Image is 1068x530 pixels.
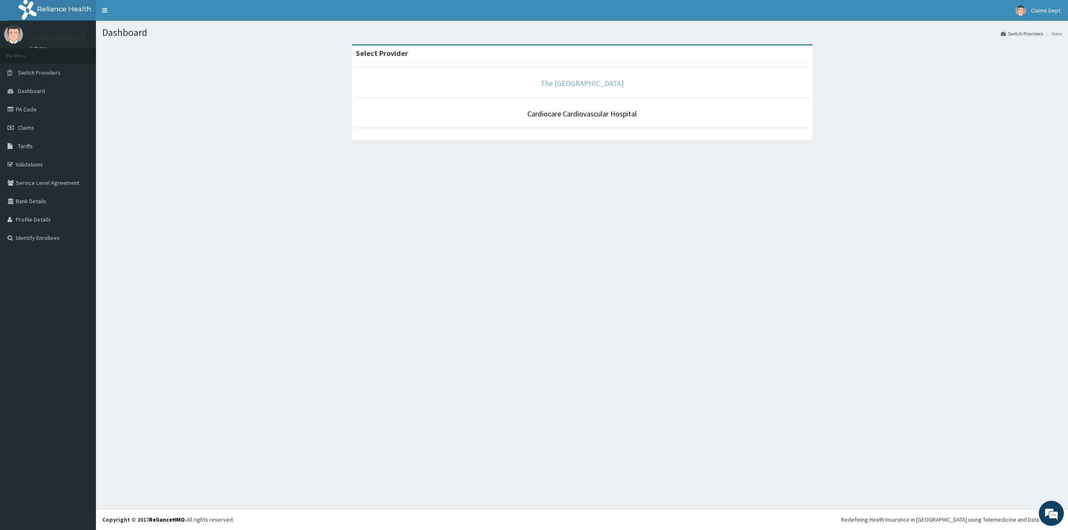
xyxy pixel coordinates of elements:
[841,515,1062,524] div: Redefining Heath Insurance in [GEOGRAPHIC_DATA] using Telemedicine and Data Science!
[102,27,1062,38] h1: Dashboard
[527,109,637,119] a: Cardiocare Cardiovascular Hospital
[18,124,34,131] span: Claims
[43,47,140,58] div: Chat with us now
[541,78,624,88] a: The [GEOGRAPHIC_DATA]
[18,142,33,150] span: Tariffs
[48,105,115,189] span: We're online!
[4,228,159,257] textarea: Type your message and hit 'Enter'
[1015,5,1026,16] img: User Image
[356,48,408,58] strong: Select Provider
[29,45,49,51] a: Online
[149,516,185,523] a: RelianceHMO
[102,516,186,523] strong: Copyright © 2017 .
[29,34,85,41] p: CLAIMS MANAGER
[1001,30,1043,37] a: Switch Providers
[4,25,23,44] img: User Image
[1044,30,1062,37] li: Here
[15,42,34,63] img: d_794563401_company_1708531726252_794563401
[96,509,1068,530] footer: All rights reserved.
[137,4,157,24] div: Minimize live chat window
[18,87,45,95] span: Dashboard
[18,69,60,76] span: Switch Providers
[1031,7,1062,14] span: Claims Dept.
